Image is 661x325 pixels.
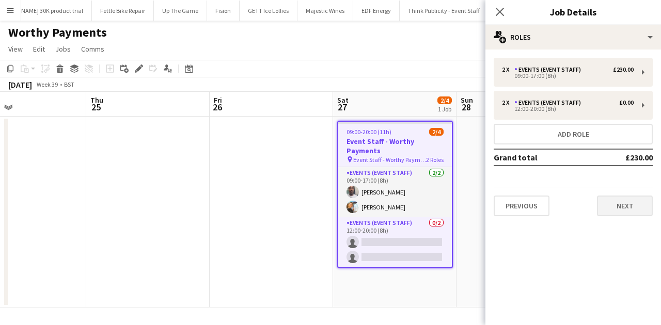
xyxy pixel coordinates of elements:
[485,5,661,19] h3: Job Details
[89,101,103,113] span: 25
[336,101,349,113] span: 27
[459,101,473,113] span: 28
[337,95,349,105] span: Sat
[55,44,71,54] span: Jobs
[437,96,452,104] span: 2/4
[400,1,489,21] button: Think Publicity - Event Staff
[494,124,653,144] button: Add role
[347,128,391,136] span: 09:00-20:00 (11h)
[297,1,353,21] button: Majestic Wines
[461,95,473,105] span: Sun
[426,156,444,164] span: 2 Roles
[438,105,451,113] div: 1 Job
[212,101,222,113] span: 26
[494,149,591,166] td: Grand total
[240,1,297,21] button: GETT Ice Lollies
[77,42,108,56] a: Comms
[8,25,107,40] h1: Worthy Payments
[51,42,75,56] a: Jobs
[8,44,23,54] span: View
[353,1,400,21] button: EDF Energy
[33,44,45,54] span: Edit
[214,95,222,105] span: Fri
[34,80,60,88] span: Week 39
[337,121,453,268] app-job-card: 09:00-20:00 (11h)2/4Event Staff - Worthy Payments Event Staff - Worthy Payments2 RolesEvents (Eve...
[29,42,49,56] a: Edit
[429,128,444,136] span: 2/4
[207,1,240,21] button: Fision
[338,167,452,217] app-card-role: Events (Event Staff)2/209:00-17:00 (8h)[PERSON_NAME][PERSON_NAME]
[502,73,634,78] div: 09:00-17:00 (8h)
[353,156,426,164] span: Event Staff - Worthy Payments
[502,66,514,73] div: 2 x
[8,79,32,90] div: [DATE]
[597,196,653,216] button: Next
[338,137,452,155] h3: Event Staff - Worthy Payments
[154,1,207,21] button: Up The Game
[81,44,104,54] span: Comms
[338,217,452,267] app-card-role: Events (Event Staff)0/212:00-20:00 (8h)
[502,99,514,106] div: 2 x
[619,99,634,106] div: £0.00
[92,1,154,21] button: Fettle Bike Repair
[494,196,549,216] button: Previous
[90,95,103,105] span: Thu
[514,99,585,106] div: Events (Event Staff)
[4,42,27,56] a: View
[591,149,653,166] td: £230.00
[514,66,585,73] div: Events (Event Staff)
[502,106,634,111] div: 12:00-20:00 (8h)
[64,80,74,88] div: BST
[613,66,634,73] div: £230.00
[485,25,661,50] div: Roles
